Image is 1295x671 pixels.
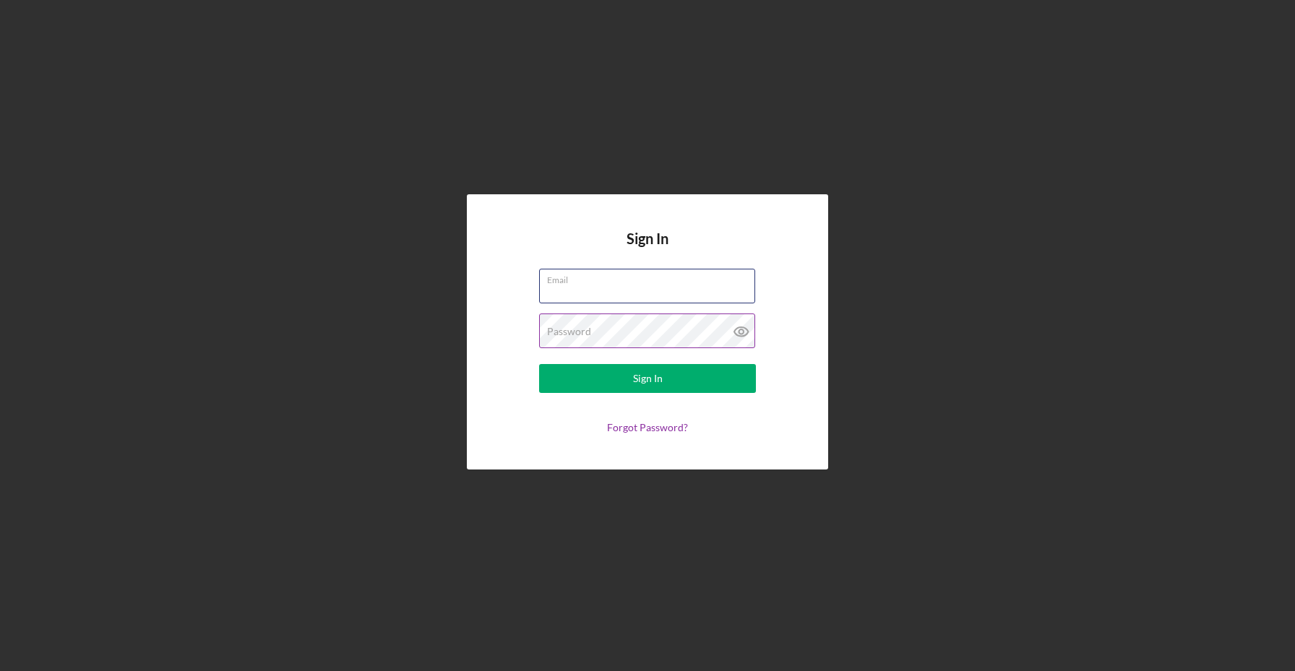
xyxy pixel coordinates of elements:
a: Forgot Password? [607,421,688,433]
button: Sign In [539,364,756,393]
label: Password [547,326,591,337]
div: Sign In [633,364,663,393]
label: Email [547,269,755,285]
h4: Sign In [627,230,668,269]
